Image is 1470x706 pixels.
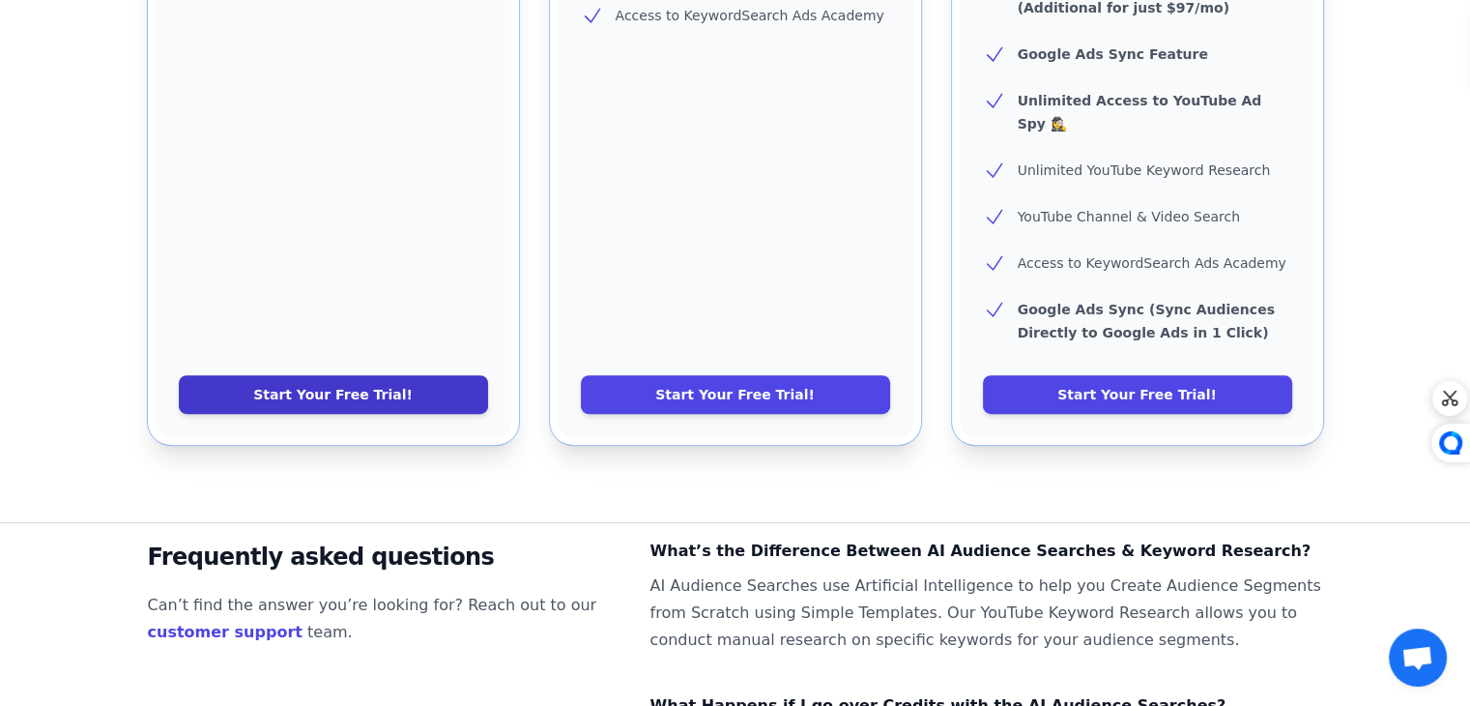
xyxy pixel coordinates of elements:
[1018,46,1208,62] b: Google Ads Sync Feature
[1018,255,1286,271] span: Access to KeywordSearch Ads Academy
[1018,209,1240,224] span: YouTube Channel & Video Search
[616,8,884,23] span: Access to KeywordSearch Ads Academy
[179,375,488,414] a: Start Your Free Trial!
[1389,629,1447,687] a: Open chat
[1018,302,1275,340] b: Google Ads Sync (Sync Audiences Directly to Google Ads in 1 Click)
[581,375,890,414] a: Start Your Free Trial!
[983,375,1292,414] a: Start Your Free Trial!
[1018,162,1271,178] span: Unlimited YouTube Keyword Research
[650,573,1323,654] dd: AI Audience Searches use Artificial Intelligence to help you Create Audience Segments from Scratc...
[148,592,620,646] p: Can’t find the answer you’re looking for? Reach out to our team.
[148,623,303,641] a: customer support
[1018,93,1262,132] b: Unlimited Access to YouTube Ad Spy 🕵️‍♀️
[148,538,620,576] h2: Frequently asked questions
[650,538,1323,565] dt: What’s the Difference Between AI Audience Searches & Keyword Research?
